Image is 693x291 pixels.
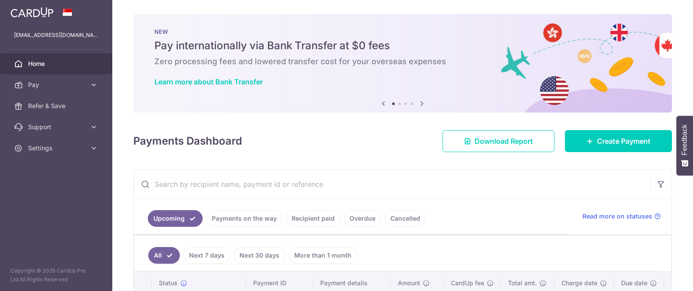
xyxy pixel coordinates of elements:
[475,136,533,146] span: Download Report
[582,212,652,221] span: Read more on statuses
[28,123,86,131] span: Support
[154,28,651,35] p: NEW
[561,279,597,287] span: Charge date
[28,144,86,153] span: Settings
[28,102,86,110] span: Refer & Save
[133,14,672,113] img: Bank transfer banner
[159,279,178,287] span: Status
[28,80,86,89] span: Pay
[398,279,420,287] span: Amount
[451,279,484,287] span: CardUp fee
[154,77,263,86] a: Learn more about Bank Transfer
[621,279,647,287] span: Due date
[206,210,282,227] a: Payments on the way
[597,136,650,146] span: Create Payment
[565,130,672,152] a: Create Payment
[183,247,230,264] a: Next 7 days
[234,247,285,264] a: Next 30 days
[676,116,693,175] button: Feedback - Show survey
[443,130,554,152] a: Download Report
[28,59,86,68] span: Home
[582,212,661,221] a: Read more on statuses
[289,247,357,264] a: More than 1 month
[385,210,426,227] a: Cancelled
[286,210,340,227] a: Recipient paid
[508,279,537,287] span: Total amt.
[14,31,98,40] p: [EMAIL_ADDRESS][DOMAIN_NAME]
[154,39,651,53] h5: Pay internationally via Bank Transfer at $0 fees
[681,124,689,155] span: Feedback
[148,210,203,227] a: Upcoming
[344,210,381,227] a: Overdue
[148,247,180,264] a: All
[154,56,651,67] h6: Zero processing fees and lowered transfer cost for your overseas expenses
[11,7,54,18] img: CardUp
[133,133,242,149] h4: Payments Dashboard
[134,170,650,198] input: Search by recipient name, payment id or reference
